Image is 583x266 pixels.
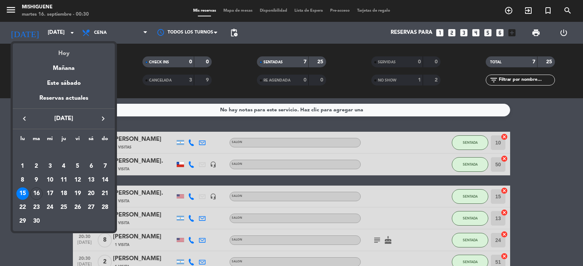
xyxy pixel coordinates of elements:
[16,201,29,214] div: 22
[71,201,85,214] td: 26 de septiembre de 2025
[44,160,56,172] div: 3
[43,187,57,201] td: 17 de septiembre de 2025
[16,135,30,146] th: lunes
[44,174,56,186] div: 10
[30,215,43,227] div: 30
[85,173,98,187] td: 13 de septiembre de 2025
[58,160,70,172] div: 4
[30,201,43,214] td: 23 de septiembre de 2025
[58,201,70,214] div: 25
[16,187,30,201] td: 15 de septiembre de 2025
[30,214,43,228] td: 30 de septiembre de 2025
[31,114,97,123] span: [DATE]
[98,135,112,146] th: domingo
[57,135,71,146] th: jueves
[13,94,115,108] div: Reservas actuales
[71,201,84,214] div: 26
[85,159,98,173] td: 6 de septiembre de 2025
[71,187,85,201] td: 19 de septiembre de 2025
[30,187,43,201] td: 16 de septiembre de 2025
[99,160,111,172] div: 7
[13,73,115,94] div: Este sábado
[85,160,97,172] div: 6
[71,160,84,172] div: 5
[43,201,57,214] td: 24 de septiembre de 2025
[16,187,29,200] div: 15
[13,43,115,58] div: Hoy
[16,214,30,228] td: 29 de septiembre de 2025
[99,114,107,123] i: keyboard_arrow_right
[57,187,71,201] td: 18 de septiembre de 2025
[71,173,85,187] td: 12 de septiembre de 2025
[16,159,30,173] td: 1 de septiembre de 2025
[71,135,85,146] th: viernes
[44,187,56,200] div: 17
[20,114,29,123] i: keyboard_arrow_left
[44,201,56,214] div: 24
[85,201,98,214] td: 27 de septiembre de 2025
[98,201,112,214] td: 28 de septiembre de 2025
[43,159,57,173] td: 3 de septiembre de 2025
[30,187,43,200] div: 16
[99,201,111,214] div: 28
[57,159,71,173] td: 4 de septiembre de 2025
[71,187,84,200] div: 19
[30,201,43,214] div: 23
[98,173,112,187] td: 14 de septiembre de 2025
[57,201,71,214] td: 25 de septiembre de 2025
[98,159,112,173] td: 7 de septiembre de 2025
[16,173,30,187] td: 8 de septiembre de 2025
[16,201,30,214] td: 22 de septiembre de 2025
[30,159,43,173] td: 2 de septiembre de 2025
[85,187,98,201] td: 20 de septiembre de 2025
[85,174,97,186] div: 13
[16,146,112,159] td: SEP.
[16,160,29,172] div: 1
[13,58,115,73] div: Mañana
[43,173,57,187] td: 10 de septiembre de 2025
[71,159,85,173] td: 5 de septiembre de 2025
[30,174,43,186] div: 9
[30,135,43,146] th: martes
[58,187,70,200] div: 18
[99,174,111,186] div: 14
[97,114,110,123] button: keyboard_arrow_right
[18,114,31,123] button: keyboard_arrow_left
[98,187,112,201] td: 21 de septiembre de 2025
[30,173,43,187] td: 9 de septiembre de 2025
[85,187,97,200] div: 20
[16,174,29,186] div: 8
[85,201,97,214] div: 27
[99,187,111,200] div: 21
[57,173,71,187] td: 11 de septiembre de 2025
[71,174,84,186] div: 12
[30,160,43,172] div: 2
[85,135,98,146] th: sábado
[16,215,29,227] div: 29
[58,174,70,186] div: 11
[43,135,57,146] th: miércoles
